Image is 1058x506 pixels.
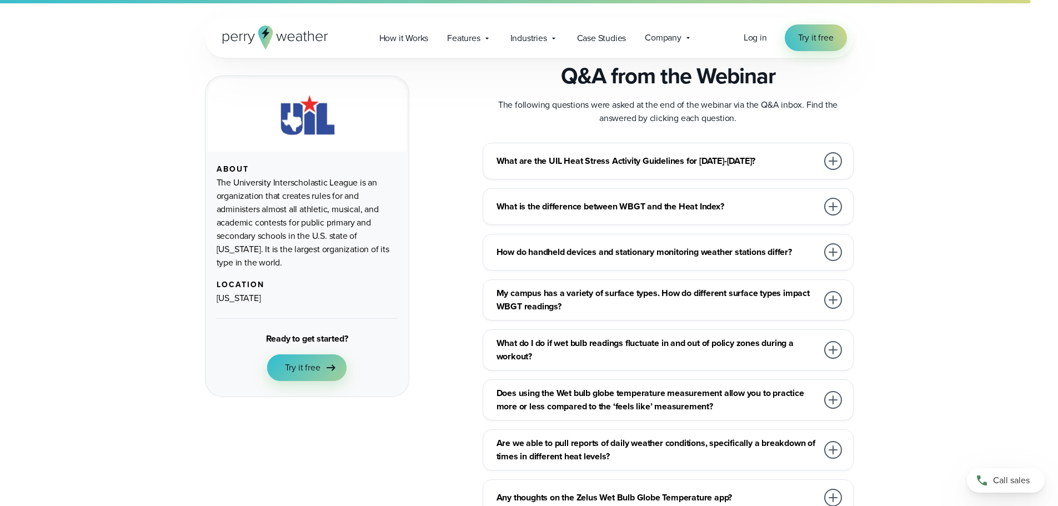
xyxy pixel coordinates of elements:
a: Call sales [967,468,1045,493]
div: Ready to get started? [266,332,348,345]
h3: Are we able to pull reports of daily weather conditions, specifically a breakdown of times in dif... [497,437,818,463]
div: The University Interscholastic League is an organization that creates rules for and administers a... [217,176,398,269]
a: How it Works [370,27,438,49]
div: [US_STATE] [217,292,398,305]
img: UIL.svg [270,92,344,138]
span: Call sales [993,474,1030,487]
a: Log in [744,31,767,44]
span: How it Works [379,32,429,45]
h3: My campus has a variety of surface types. How do different surface types impact WBGT readings? [497,287,818,313]
h3: How do handheld devices and stationary monitoring weather stations differ? [497,246,818,259]
a: Try it free [267,354,347,381]
div: About [217,165,398,174]
a: Try it free [785,24,847,51]
h3: What do I do if wet bulb readings fluctuate in and out of policy zones during a workout? [497,337,818,363]
h3: What are the UIL Heat Stress Activity Guidelines for [DATE]-[DATE]? [497,154,818,168]
h3: Any thoughts on the Zelus Wet Bulb Globe Temperature app? [497,491,818,504]
h3: Does using the Wet bulb globe temperature measurement allow you to practice more or less compared... [497,387,818,413]
span: Case Studies [577,32,626,45]
span: Company [645,31,681,44]
span: Try it free [798,31,834,44]
h3: What is the difference between WBGT and the Heat Index? [497,200,818,213]
a: Case Studies [568,27,636,49]
h2: Q&A from the Webinar [561,63,775,89]
div: Location [217,280,398,289]
span: Industries [510,32,547,45]
span: Features [447,32,480,45]
span: Try it free [285,361,320,374]
p: The following questions were asked at the end of the webinar via the Q&A inbox. Find the answered... [483,98,854,125]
